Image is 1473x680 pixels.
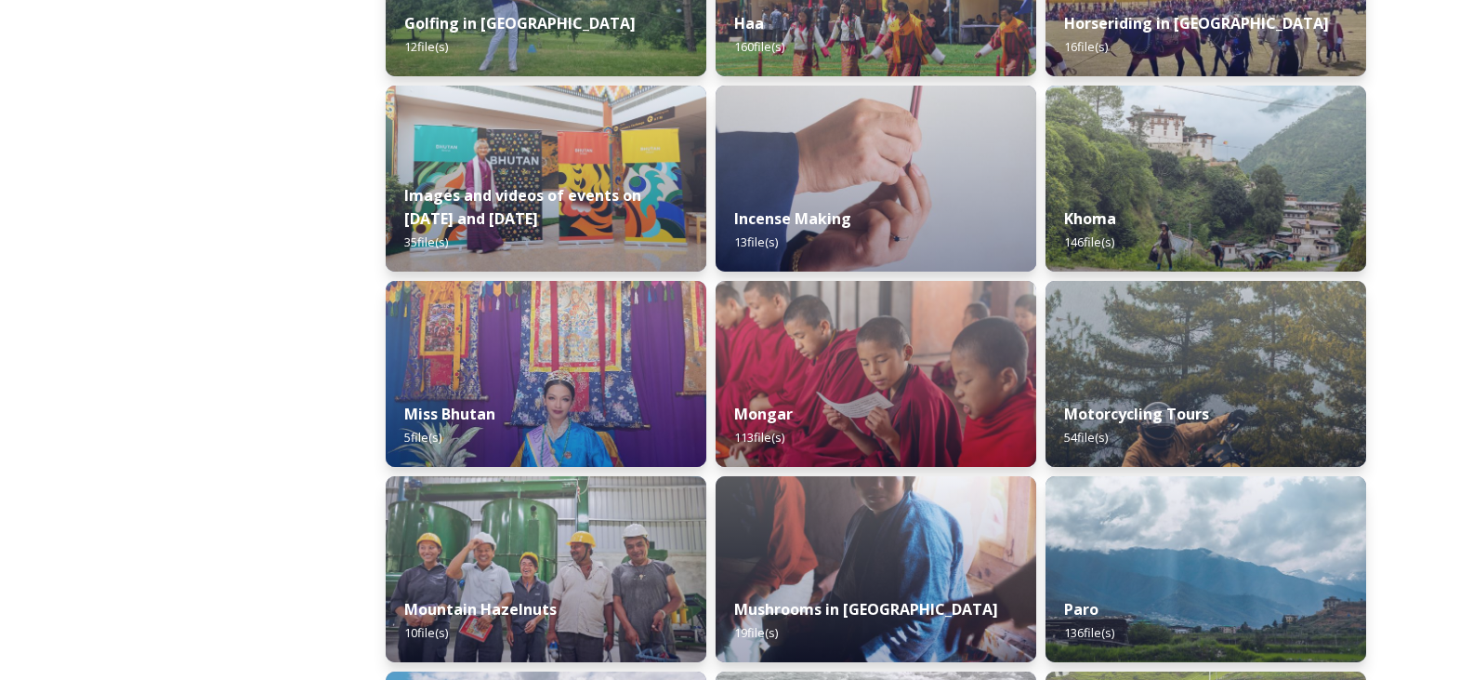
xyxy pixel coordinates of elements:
span: 13 file(s) [734,233,778,250]
strong: Horseriding in [GEOGRAPHIC_DATA] [1064,13,1329,33]
img: Paro%2520050723%2520by%2520Amp%2520Sripimanwat-20.jpg [1046,476,1366,662]
img: Mongar%2520and%2520Dametshi%2520110723%2520by%2520Amp%2520Sripimanwat-9.jpg [716,281,1036,467]
strong: Golfing in [GEOGRAPHIC_DATA] [404,13,636,33]
strong: Images and videos of events on [DATE] and [DATE] [404,185,641,229]
span: 19 file(s) [734,624,778,641]
span: 146 file(s) [1064,233,1114,250]
span: 5 file(s) [404,429,441,446]
span: 136 file(s) [1064,624,1114,641]
img: _SCH7798.jpg [716,476,1036,662]
span: 113 file(s) [734,429,784,446]
strong: Incense Making [734,208,851,229]
img: Khoma%2520130723%2520by%2520Amp%2520Sripimanwat-7.jpg [1046,86,1366,272]
img: A%2520guest%2520with%2520new%2520signage%2520at%2520the%2520airport.jpeg [386,86,706,272]
span: 16 file(s) [1064,38,1108,55]
img: WattBryan-20170720-0740-P50.jpg [386,476,706,662]
span: 160 file(s) [734,38,784,55]
strong: Miss Bhutan [404,404,495,424]
span: 35 file(s) [404,233,448,250]
img: By%2520Leewang%2520Tobgay%252C%2520President%252C%2520The%2520Badgers%2520Motorcycle%2520Club%252... [1046,281,1366,467]
strong: Haa [734,13,764,33]
strong: Motorcycling Tours [1064,404,1209,424]
img: Miss%2520Bhutan%2520Tashi%2520Choden%25205.jpg [386,281,706,467]
span: 10 file(s) [404,624,448,641]
strong: Mushrooms in [GEOGRAPHIC_DATA] [734,599,998,620]
img: _SCH5631.jpg [716,86,1036,272]
span: 12 file(s) [404,38,448,55]
strong: Mountain Hazelnuts [404,599,557,620]
strong: Paro [1064,599,1098,620]
strong: Khoma [1064,208,1116,229]
span: 54 file(s) [1064,429,1108,446]
strong: Mongar [734,404,793,424]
